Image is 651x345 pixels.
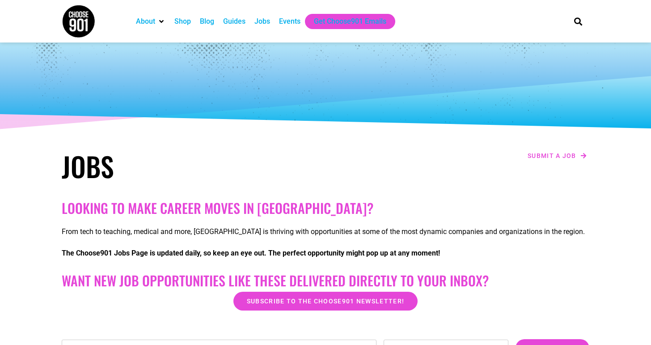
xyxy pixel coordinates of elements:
span: Submit a job [528,153,576,159]
span: Subscribe to the Choose901 newsletter! [247,298,404,304]
h2: Looking to make career moves in [GEOGRAPHIC_DATA]? [62,200,589,216]
a: About [136,16,155,27]
a: Submit a job [525,150,589,162]
h2: Want New Job Opportunities like these Delivered Directly to your Inbox? [62,273,589,289]
a: Jobs [254,16,270,27]
div: About [131,14,170,29]
strong: The Choose901 Jobs Page is updated daily, so keep an eye out. The perfect opportunity might pop u... [62,249,440,257]
a: Subscribe to the Choose901 newsletter! [233,292,418,311]
a: Blog [200,16,214,27]
a: Get Choose901 Emails [314,16,386,27]
a: Events [279,16,300,27]
div: Search [571,14,586,29]
a: Shop [174,16,191,27]
a: Guides [223,16,245,27]
p: From tech to teaching, medical and more, [GEOGRAPHIC_DATA] is thriving with opportunities at some... [62,226,589,237]
h1: Jobs [62,150,321,182]
nav: Main nav [131,14,559,29]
